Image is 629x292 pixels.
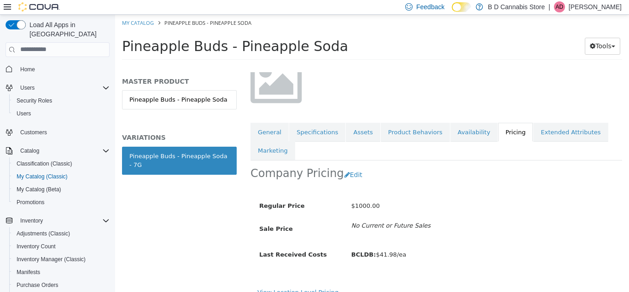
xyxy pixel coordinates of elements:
button: My Catalog (Classic) [9,170,113,183]
span: Customers [20,129,47,136]
a: Manifests [13,267,44,278]
span: Home [20,66,35,73]
button: Customers [2,126,113,139]
button: Catalog [17,145,43,156]
button: Promotions [9,196,113,209]
h2: Company Pricing [135,152,229,166]
span: Adjustments (Classic) [17,230,70,237]
a: View Location Level Pricing [142,274,223,281]
button: Home [2,63,113,76]
a: Specifications [174,108,230,127]
button: Catalog [2,144,113,157]
span: Load All Apps in [GEOGRAPHIC_DATA] [26,20,110,39]
span: Inventory Count [13,241,110,252]
a: Purchase Orders [13,280,62,291]
span: AD [556,1,564,12]
button: Tools [470,23,505,40]
span: Pineapple Buds - Pineapple Soda [49,5,136,11]
a: My Catalog [7,5,39,11]
a: Customers [17,127,51,138]
span: Inventory [17,215,110,226]
a: Pricing [383,108,418,127]
span: Catalog [17,145,110,156]
a: Pineapple Buds - Pineapple Soda [7,75,122,95]
span: My Catalog (Classic) [17,173,68,180]
p: [PERSON_NAME] [569,1,622,12]
a: Extended Attributes [418,108,493,127]
span: Customers [17,126,110,138]
span: Users [13,108,110,119]
button: Classification (Classic) [9,157,113,170]
span: Promotions [13,197,110,208]
span: My Catalog (Beta) [17,186,61,193]
a: Product Behaviors [266,108,335,127]
span: Users [17,110,31,117]
b: BCLDB: [236,236,261,243]
a: Home [17,64,39,75]
span: My Catalog (Beta) [13,184,110,195]
span: Security Roles [13,95,110,106]
button: Inventory [17,215,47,226]
p: B D Cannabis Store [488,1,545,12]
span: $41.98/ea [236,236,291,243]
a: Inventory Count [13,241,59,252]
span: My Catalog (Classic) [13,171,110,182]
span: Users [17,82,110,93]
button: Manifests [9,266,113,279]
div: Pineapple Buds - Pineapple Soda - 7G [14,137,114,155]
a: Assets [231,108,265,127]
button: Inventory Manager (Classic) [9,253,113,266]
div: Aman Dhillon [554,1,565,12]
h5: MASTER PRODUCT [7,63,122,71]
i: No Current or Future Sales [236,207,315,214]
span: Classification (Classic) [13,158,110,169]
button: Adjustments (Classic) [9,227,113,240]
span: Inventory Count [17,243,56,250]
span: Catalog [20,147,39,155]
a: Availability [335,108,383,127]
a: Inventory Manager (Classic) [13,254,89,265]
a: Adjustments (Classic) [13,228,74,239]
a: Promotions [13,197,48,208]
button: Users [9,107,113,120]
button: Users [2,81,113,94]
span: Sale Price [144,211,178,218]
button: Inventory [2,214,113,227]
button: My Catalog (Beta) [9,183,113,196]
span: Inventory Manager (Classic) [17,256,86,263]
span: Purchase Orders [13,280,110,291]
span: Adjustments (Classic) [13,228,110,239]
span: Pineapple Buds - Pineapple Soda [7,23,233,40]
img: Cova [18,2,60,11]
button: Users [17,82,38,93]
span: Security Roles [17,97,52,104]
a: Users [13,108,35,119]
button: Security Roles [9,94,113,107]
span: Last Received Costs [144,236,212,243]
span: Manifests [17,269,40,276]
a: My Catalog (Beta) [13,184,65,195]
span: Feedback [416,2,444,11]
a: General [135,108,174,127]
span: $1000.00 [236,188,265,195]
span: Promotions [17,199,45,206]
button: Purchase Orders [9,279,113,292]
button: Edit [229,152,252,169]
span: Users [20,84,35,92]
span: Regular Price [144,188,189,195]
span: Purchase Orders [17,281,58,289]
h5: VARIATIONS [7,119,122,127]
span: Manifests [13,267,110,278]
span: Classification (Classic) [17,160,72,167]
span: Home [17,63,110,75]
a: Security Roles [13,95,56,106]
input: Dark Mode [452,2,471,12]
span: Inventory Manager (Classic) [13,254,110,265]
a: Classification (Classic) [13,158,76,169]
p: | [548,1,550,12]
a: My Catalog (Classic) [13,171,71,182]
button: Inventory Count [9,240,113,253]
a: Marketing [135,126,180,146]
span: Inventory [20,217,43,224]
